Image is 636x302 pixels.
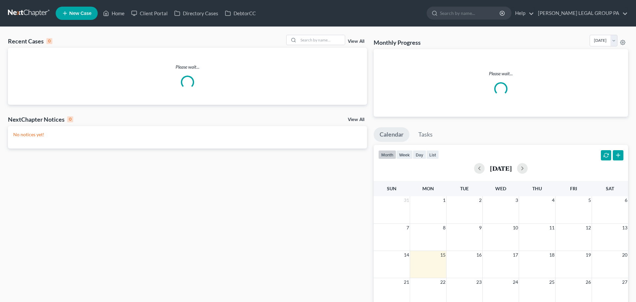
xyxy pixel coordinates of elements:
p: Please wait... [379,70,623,77]
span: Sun [387,186,397,191]
a: Calendar [374,127,409,142]
span: Fri [570,186,577,191]
p: No notices yet! [13,131,362,138]
a: View All [348,117,364,122]
button: day [413,150,426,159]
span: 18 [549,251,555,259]
h2: [DATE] [490,165,512,172]
span: 27 [621,278,628,286]
span: 4 [551,196,555,204]
div: NextChapter Notices [8,115,73,123]
a: DebtorCC [222,7,259,19]
span: 25 [549,278,555,286]
span: 14 [403,251,410,259]
span: 15 [440,251,446,259]
span: 26 [585,278,592,286]
span: Thu [532,186,542,191]
span: 17 [512,251,519,259]
span: 24 [512,278,519,286]
span: 2 [478,196,482,204]
span: 16 [476,251,482,259]
span: 20 [621,251,628,259]
a: Tasks [412,127,439,142]
span: 7 [406,224,410,232]
span: 3 [515,196,519,204]
div: 0 [46,38,52,44]
span: 10 [512,224,519,232]
span: 31 [403,196,410,204]
span: Mon [422,186,434,191]
a: [PERSON_NAME] LEGAL GROUP PA [535,7,628,19]
span: 22 [440,278,446,286]
span: 19 [585,251,592,259]
span: 6 [624,196,628,204]
a: Client Portal [128,7,171,19]
span: 9 [478,224,482,232]
input: Search by name... [298,35,345,45]
a: Directory Cases [171,7,222,19]
p: Please wait... [8,64,367,70]
a: Home [100,7,128,19]
span: 8 [442,224,446,232]
span: New Case [69,11,91,16]
a: View All [348,39,364,44]
button: week [396,150,413,159]
span: 5 [588,196,592,204]
div: Recent Cases [8,37,52,45]
span: 1 [442,196,446,204]
span: Tue [460,186,469,191]
span: 21 [403,278,410,286]
span: Sat [606,186,614,191]
button: list [426,150,439,159]
div: 0 [67,116,73,122]
a: Help [512,7,534,19]
button: month [378,150,396,159]
span: 23 [476,278,482,286]
span: Wed [495,186,506,191]
span: 12 [585,224,592,232]
span: 13 [621,224,628,232]
input: Search by name... [440,7,501,19]
span: 11 [549,224,555,232]
h3: Monthly Progress [374,38,421,46]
